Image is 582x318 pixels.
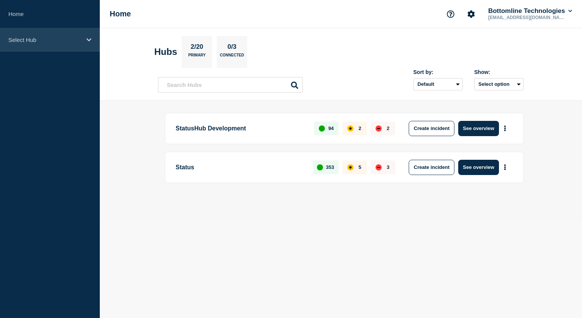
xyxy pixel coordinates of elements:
[458,121,499,136] button: See overview
[500,121,510,135] button: More actions
[110,10,131,18] h1: Home
[387,164,389,170] p: 3
[458,160,499,175] button: See overview
[409,160,454,175] button: Create incident
[376,125,382,132] div: down
[158,77,303,93] input: Search Hubs
[487,7,574,15] button: Bottomline Technologies
[413,69,463,75] div: Sort by:
[176,121,305,136] p: StatusHub Development
[317,164,323,170] div: up
[500,160,510,174] button: More actions
[220,53,244,61] p: Connected
[474,69,524,75] div: Show:
[358,125,361,131] p: 2
[319,125,325,132] div: up
[474,78,524,90] button: Select option
[463,6,479,22] button: Account settings
[347,164,353,170] div: affected
[326,164,334,170] p: 353
[358,164,361,170] p: 5
[154,47,177,57] h2: Hubs
[487,15,566,20] p: [EMAIL_ADDRESS][DOMAIN_NAME]
[409,121,454,136] button: Create incident
[443,6,459,22] button: Support
[387,125,389,131] p: 2
[413,78,463,90] select: Sort by
[188,53,206,61] p: Primary
[188,43,206,53] p: 2/20
[225,43,240,53] p: 0/3
[328,125,334,131] p: 94
[176,160,304,175] p: Status
[347,125,353,132] div: affected
[376,164,382,170] div: down
[8,37,82,43] p: Select Hub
